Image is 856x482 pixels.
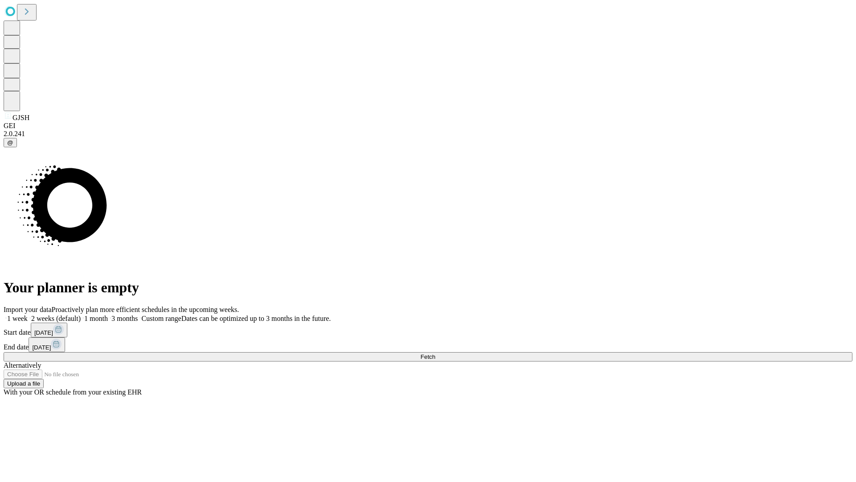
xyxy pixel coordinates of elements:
div: 2.0.241 [4,130,852,138]
div: End date [4,337,852,352]
span: 1 month [84,315,108,322]
div: Start date [4,323,852,337]
button: [DATE] [31,323,67,337]
span: Import your data [4,306,52,313]
button: [DATE] [29,337,65,352]
span: 2 weeks (default) [31,315,81,322]
button: Fetch [4,352,852,361]
span: Alternatively [4,361,41,369]
div: GEI [4,122,852,130]
span: Proactively plan more efficient schedules in the upcoming weeks. [52,306,239,313]
span: @ [7,139,13,146]
span: Fetch [420,353,435,360]
button: Upload a file [4,379,44,388]
button: @ [4,138,17,147]
span: GJSH [12,114,29,121]
span: 3 months [111,315,138,322]
span: [DATE] [32,344,51,351]
h1: Your planner is empty [4,279,852,296]
span: 1 week [7,315,28,322]
span: Dates can be optimized up to 3 months in the future. [181,315,331,322]
span: Custom range [141,315,181,322]
span: With your OR schedule from your existing EHR [4,388,142,396]
span: [DATE] [34,329,53,336]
